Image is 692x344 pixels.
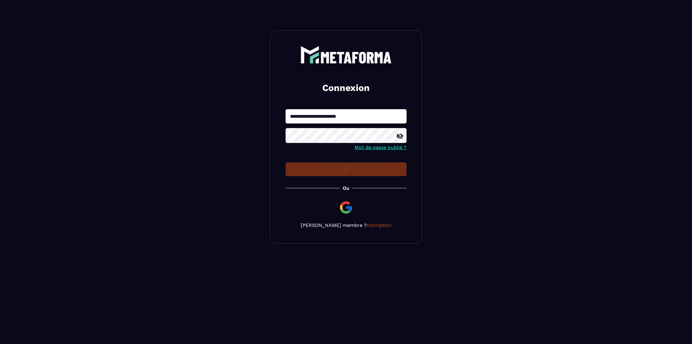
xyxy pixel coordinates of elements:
[300,46,392,64] img: logo
[343,185,349,191] p: Ou
[355,144,407,150] a: Mot de passe oublié ?
[285,222,407,228] p: [PERSON_NAME] membre ?
[293,82,399,94] h2: Connexion
[367,222,392,228] a: Inscription
[339,200,353,215] img: google
[285,46,407,64] a: logo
